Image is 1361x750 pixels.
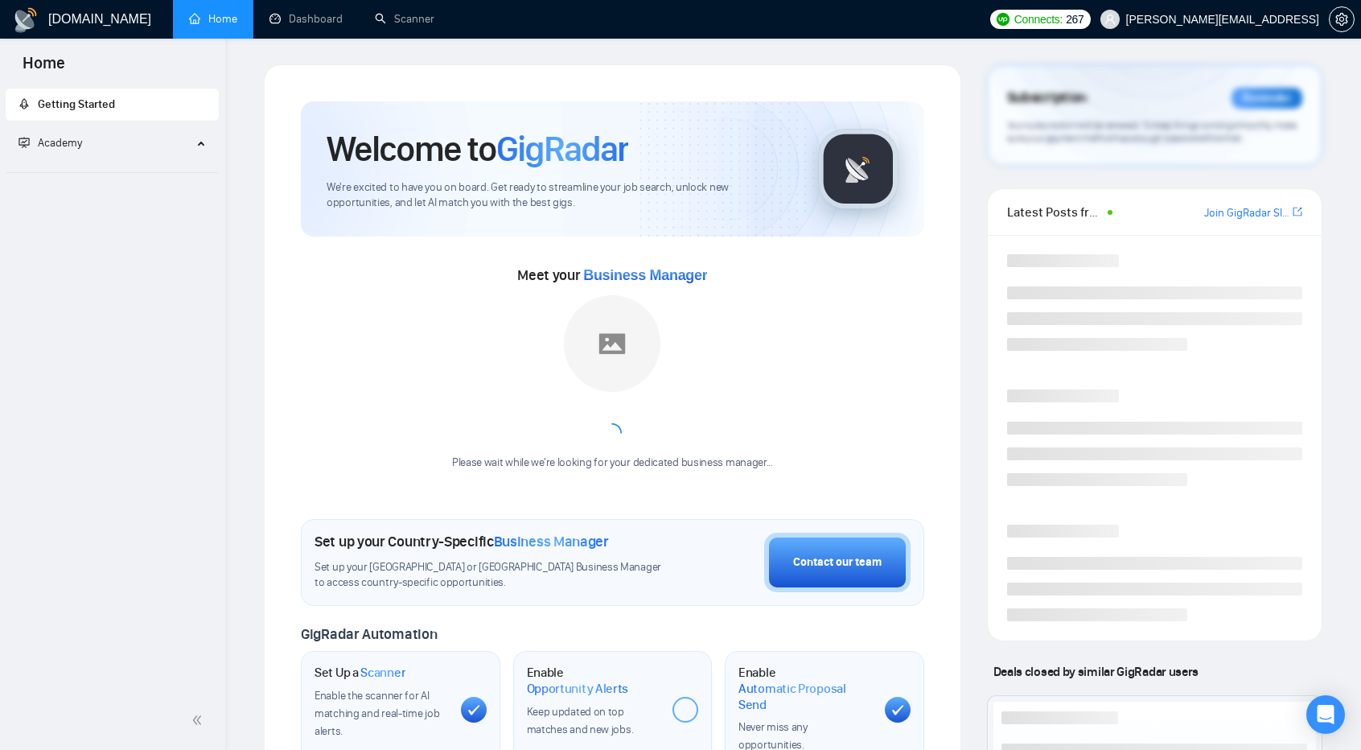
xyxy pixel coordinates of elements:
a: setting [1329,13,1355,26]
div: Reminder [1231,88,1302,109]
img: gigradar-logo.png [818,129,898,209]
a: searchScanner [375,12,434,26]
span: loading [602,422,623,443]
span: 267 [1066,10,1083,28]
li: Academy Homepage [6,166,219,176]
span: Business Manager [583,267,707,283]
span: Meet your [517,266,707,284]
h1: Enable [738,665,872,712]
img: upwork-logo.png [997,13,1009,26]
a: homeHome [189,12,237,26]
span: Keep updated on top matches and new jobs. [527,705,634,736]
span: Scanner [360,665,405,681]
span: Your subscription will be renewed. To keep things running smoothly, make sure your payment method... [1007,119,1297,145]
span: Academy [19,136,82,150]
img: logo [13,7,39,33]
a: Join GigRadar Slack Community [1204,204,1289,222]
h1: Enable [527,665,660,696]
span: Home [10,52,78,85]
a: dashboardDashboard [269,12,343,26]
span: user [1104,14,1116,25]
h1: Set up your Country-Specific [315,533,609,550]
span: Business Manager [494,533,609,550]
div: Open Intercom Messenger [1306,695,1345,734]
button: setting [1329,6,1355,32]
li: Getting Started [6,89,219,121]
span: Deals closed by similar GigRadar users [987,657,1205,686]
div: Please wait while we're looking for your dedicated business manager... [442,455,783,471]
span: Getting Started [38,97,115,111]
span: GigRadar Automation [301,625,437,643]
img: placeholder.png [564,295,660,392]
span: rocket [19,98,30,109]
span: Latest Posts from the GigRadar Community [1007,202,1103,222]
span: Connects: [1014,10,1063,28]
span: Automatic Proposal Send [738,681,872,712]
span: Subscription [1007,84,1087,112]
span: We're excited to have you on board. Get ready to streamline your job search, unlock new opportuni... [327,180,792,211]
div: Contact our team [793,554,882,571]
h1: Welcome to [327,127,628,171]
span: Opportunity Alerts [527,681,629,697]
h1: Set Up a [315,665,405,681]
span: Academy [38,136,82,150]
button: Contact our team [764,533,911,592]
span: Set up your [GEOGRAPHIC_DATA] or [GEOGRAPHIC_DATA] Business Manager to access country-specific op... [315,560,672,591]
span: GigRadar [496,127,628,171]
a: export [1293,204,1302,220]
span: Enable the scanner for AI matching and real-time job alerts. [315,689,439,738]
span: fund-projection-screen [19,137,30,148]
span: double-left [191,712,208,728]
span: export [1293,205,1302,218]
